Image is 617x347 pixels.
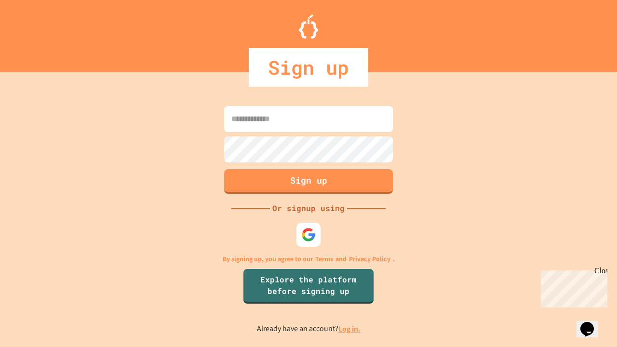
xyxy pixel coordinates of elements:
[338,324,361,334] a: Log in.
[349,254,390,264] a: Privacy Policy
[577,308,607,337] iframe: chat widget
[299,14,318,39] img: Logo.svg
[223,254,395,264] p: By signing up, you agree to our and .
[537,267,607,307] iframe: chat widget
[243,269,374,304] a: Explore the platform before signing up
[270,202,347,214] div: Or signup using
[224,169,393,194] button: Sign up
[249,48,368,87] div: Sign up
[4,4,67,61] div: Chat with us now!Close
[301,227,316,242] img: google-icon.svg
[315,254,333,264] a: Terms
[257,323,361,335] p: Already have an account?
